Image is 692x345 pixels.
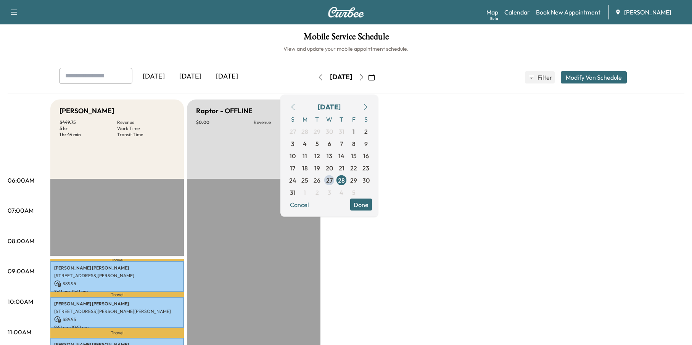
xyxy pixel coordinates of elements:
[323,113,335,125] span: W
[50,292,184,297] p: Travel
[54,301,180,307] p: [PERSON_NAME] [PERSON_NAME]
[352,188,356,197] span: 5
[339,163,344,172] span: 21
[624,8,671,17] span: [PERSON_NAME]
[60,106,114,116] h5: [PERSON_NAME]
[314,163,320,172] span: 19
[561,71,627,83] button: Modify Van Schedule
[303,151,307,160] span: 11
[8,236,34,246] p: 08:00AM
[209,68,245,85] div: [DATE]
[299,113,311,125] span: M
[340,139,343,148] span: 7
[351,151,357,160] span: 15
[60,125,117,132] p: 5 hr
[290,163,295,172] span: 17
[326,127,333,136] span: 30
[362,163,369,172] span: 23
[289,175,296,185] span: 24
[54,273,180,279] p: [STREET_ADDRESS][PERSON_NAME]
[314,127,320,136] span: 29
[301,127,308,136] span: 28
[196,119,254,125] p: $ 0.00
[54,265,180,271] p: [PERSON_NAME] [PERSON_NAME]
[328,139,331,148] span: 6
[360,113,372,125] span: S
[54,316,180,323] p: $ 89.95
[326,175,333,185] span: 27
[328,188,331,197] span: 3
[338,175,345,185] span: 28
[286,113,299,125] span: S
[54,324,180,331] p: 9:51 am - 10:51 am
[290,188,296,197] span: 31
[315,188,319,197] span: 2
[350,198,372,210] button: Done
[364,139,368,148] span: 9
[117,125,175,132] p: Work Time
[363,151,369,160] span: 16
[8,206,34,215] p: 07:00AM
[314,175,320,185] span: 26
[314,151,320,160] span: 12
[291,139,295,148] span: 3
[328,7,364,18] img: Curbee Logo
[338,151,344,160] span: 14
[525,71,555,83] button: Filter
[50,259,184,262] p: Travel
[8,327,31,337] p: 11:00AM
[302,163,308,172] span: 18
[486,8,498,17] a: MapBeta
[315,139,319,148] span: 5
[50,328,184,338] p: Travel
[490,16,498,21] div: Beta
[504,8,530,17] a: Calendar
[290,127,296,136] span: 27
[339,127,344,136] span: 31
[303,139,307,148] span: 4
[364,127,368,136] span: 2
[327,151,332,160] span: 13
[340,188,343,197] span: 4
[304,188,306,197] span: 1
[348,113,360,125] span: F
[350,175,357,185] span: 29
[362,175,370,185] span: 30
[536,8,600,17] a: Book New Appointment
[326,163,333,172] span: 20
[117,119,175,125] p: Revenue
[54,280,180,287] p: $ 89.95
[352,127,355,136] span: 1
[301,175,308,185] span: 25
[335,113,348,125] span: T
[8,297,33,306] p: 10:00AM
[172,68,209,85] div: [DATE]
[8,176,34,185] p: 06:00AM
[60,119,117,125] p: $ 449.75
[352,139,356,148] span: 8
[54,308,180,315] p: [STREET_ADDRESS][PERSON_NAME][PERSON_NAME]
[117,132,175,138] p: Transit Time
[538,73,551,82] span: Filter
[350,163,357,172] span: 22
[290,151,296,160] span: 10
[135,68,172,85] div: [DATE]
[330,72,352,82] div: [DATE]
[8,32,684,45] h1: Mobile Service Schedule
[8,45,684,53] h6: View and update your mobile appointment schedule.
[286,198,312,210] button: Cancel
[196,106,253,116] h5: Raptor - OFFLINE
[311,113,323,125] span: T
[254,119,311,125] p: Revenue
[318,101,341,112] div: [DATE]
[54,289,180,295] p: 8:41 am - 9:41 am
[8,266,34,276] p: 09:00AM
[60,132,117,138] p: 1 hr 44 min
